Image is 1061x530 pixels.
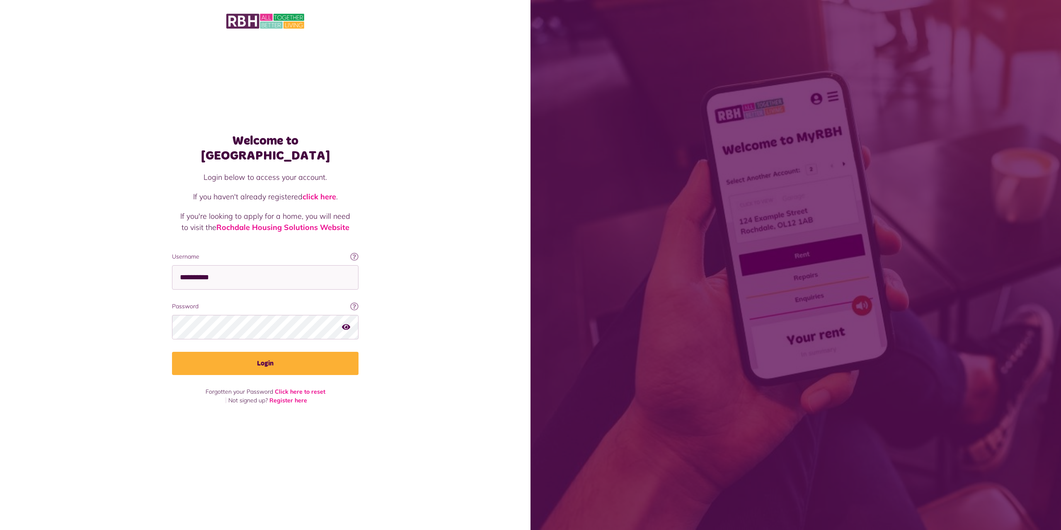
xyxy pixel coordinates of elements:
span: Not signed up? [228,397,268,404]
a: click here [303,192,336,201]
a: Click here to reset [275,388,325,395]
img: MyRBH [226,12,304,30]
p: If you haven't already registered . [180,191,350,202]
a: Register here [269,397,307,404]
h1: Welcome to [GEOGRAPHIC_DATA] [172,133,359,163]
label: Username [172,252,359,261]
a: Rochdale Housing Solutions Website [216,223,349,232]
label: Password [172,302,359,311]
p: If you're looking to apply for a home, you will need to visit the [180,211,350,233]
p: Login below to access your account. [180,172,350,183]
button: Login [172,352,359,375]
span: Forgotten your Password [206,388,273,395]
